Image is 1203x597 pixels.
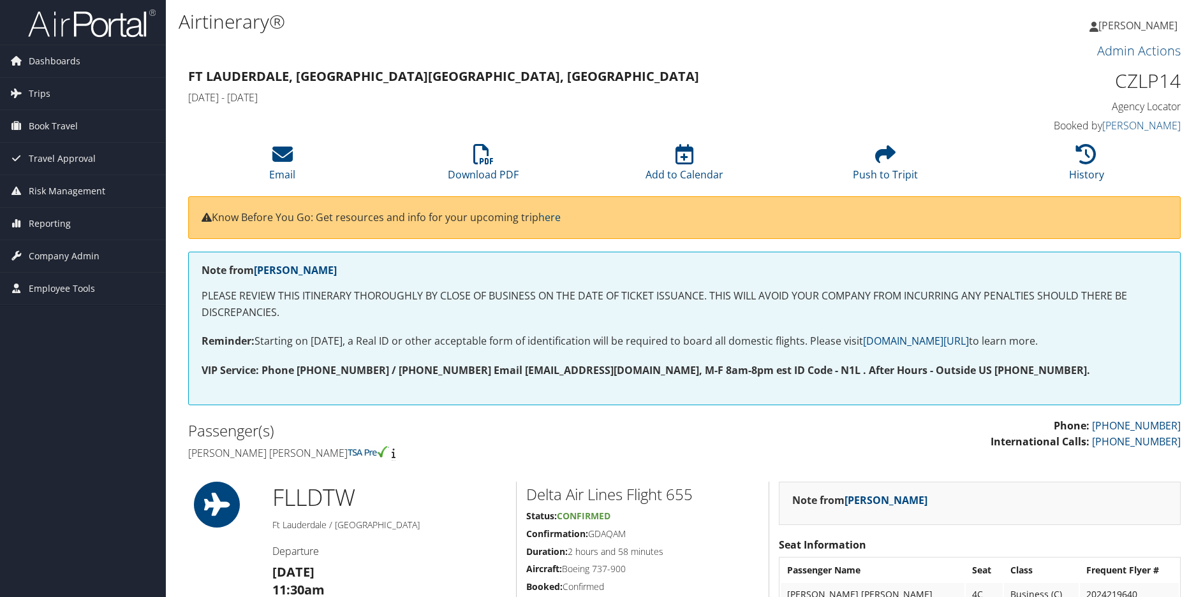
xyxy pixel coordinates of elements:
[845,493,927,507] a: [PERSON_NAME]
[29,143,96,175] span: Travel Approval
[272,482,506,514] h1: FLL DTW
[526,528,760,540] h5: GDAQAM
[188,420,675,442] h2: Passenger(s)
[538,210,561,224] a: here
[1054,419,1089,433] strong: Phone:
[526,563,562,575] strong: Aircraft:
[202,333,1167,350] p: Starting on [DATE], a Real ID or other acceptable form of identification will be required to boar...
[526,528,588,540] strong: Confirmation:
[853,151,918,182] a: Push to Tripit
[863,334,969,348] a: [DOMAIN_NAME][URL]
[947,99,1181,113] h4: Agency Locator
[29,45,80,77] span: Dashboards
[29,273,95,305] span: Employee Tools
[28,8,156,38] img: airportal-logo.png
[526,510,557,522] strong: Status:
[1004,559,1079,582] th: Class
[526,545,760,558] h5: 2 hours and 58 minutes
[1092,435,1181,449] a: [PHONE_NUMBER]
[202,263,337,277] strong: Note from
[272,544,506,558] h4: Departure
[526,580,563,593] strong: Booked:
[29,240,100,272] span: Company Admin
[1069,151,1104,182] a: History
[348,446,389,457] img: tsa-precheck.png
[202,334,255,348] strong: Reminder:
[1098,18,1177,32] span: [PERSON_NAME]
[557,510,610,522] span: Confirmed
[202,363,1090,377] strong: VIP Service: Phone [PHONE_NUMBER] / [PHONE_NUMBER] Email [EMAIL_ADDRESS][DOMAIN_NAME], M-F 8am-8p...
[526,563,760,575] h5: Boeing 737-900
[792,493,927,507] strong: Note from
[188,446,675,460] h4: [PERSON_NAME] [PERSON_NAME]
[1080,559,1179,582] th: Frequent Flyer #
[526,545,568,557] strong: Duration:
[179,8,853,35] h1: Airtinerary®
[779,538,866,552] strong: Seat Information
[947,68,1181,94] h1: CZLP14
[781,559,964,582] th: Passenger Name
[966,559,1003,582] th: Seat
[29,110,78,142] span: Book Travel
[202,288,1167,320] p: PLEASE REVIEW THIS ITINERARY THOROUGHLY BY CLOSE OF BUSINESS ON THE DATE OF TICKET ISSUANCE. THIS...
[254,263,337,277] a: [PERSON_NAME]
[269,151,295,182] a: Email
[272,519,506,531] h5: Ft Lauderdale / [GEOGRAPHIC_DATA]
[448,151,519,182] a: Download PDF
[29,208,71,240] span: Reporting
[188,90,928,104] h4: [DATE] - [DATE]
[29,175,105,207] span: Risk Management
[646,151,723,182] a: Add to Calendar
[526,484,760,505] h2: Delta Air Lines Flight 655
[1089,6,1190,45] a: [PERSON_NAME]
[947,119,1181,133] h4: Booked by
[991,435,1089,449] strong: International Calls:
[526,580,760,593] h5: Confirmed
[202,210,1167,226] p: Know Before You Go: Get resources and info for your upcoming trip
[29,78,50,110] span: Trips
[1092,419,1181,433] a: [PHONE_NUMBER]
[188,68,699,85] strong: Ft Lauderdale, [GEOGRAPHIC_DATA] [GEOGRAPHIC_DATA], [GEOGRAPHIC_DATA]
[272,563,314,580] strong: [DATE]
[1102,119,1181,133] a: [PERSON_NAME]
[1097,42,1181,59] a: Admin Actions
